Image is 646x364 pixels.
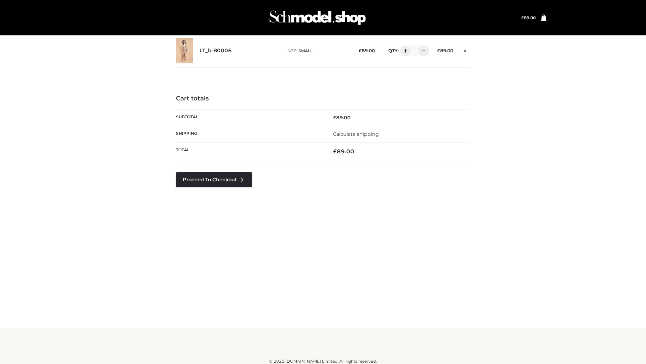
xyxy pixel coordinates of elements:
span: SMALL [298,48,313,53]
bdi: 89.00 [521,15,536,20]
bdi: 89.00 [333,115,351,121]
div: QTY: [382,45,427,56]
span: £ [521,15,524,20]
a: Remove this item [460,45,470,54]
h4: Cart totals [176,95,470,102]
th: Subtotal [176,109,323,126]
bdi: 89.00 [359,48,375,53]
bdi: 89.00 [437,48,453,53]
span: £ [333,148,337,155]
p: size : [287,48,348,54]
img: Schmodel Admin 964 [267,4,368,31]
a: LT_b-B0006 [200,48,232,54]
a: Proceed to Checkout [176,172,252,187]
a: £89.00 [521,15,536,20]
a: Calculate shipping [333,131,379,137]
bdi: 89.00 [333,148,354,155]
span: £ [359,48,362,53]
span: £ [437,48,440,53]
th: Total [176,143,323,160]
span: £ [333,115,336,121]
th: Shipping [176,126,323,142]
